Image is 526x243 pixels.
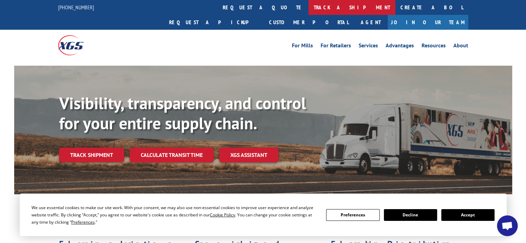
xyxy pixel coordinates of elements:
[359,43,378,50] a: Services
[219,148,278,162] a: XGS ASSISTANT
[388,15,468,30] a: Join Our Team
[321,43,351,50] a: For Retailers
[453,43,468,50] a: About
[386,43,414,50] a: Advantages
[292,43,313,50] a: For Mills
[210,212,235,218] span: Cookie Policy
[384,209,437,221] button: Decline
[58,4,94,11] a: [PHONE_NUMBER]
[441,209,495,221] button: Accept
[326,209,379,221] button: Preferences
[59,92,306,134] b: Visibility, transparency, and control for your entire supply chain.
[497,215,518,236] div: Open chat
[354,15,388,30] a: Agent
[264,15,354,30] a: Customer Portal
[71,219,95,225] span: Preferences
[422,43,446,50] a: Resources
[164,15,264,30] a: Request a pickup
[59,148,124,162] a: Track shipment
[130,148,214,162] a: Calculate transit time
[20,194,507,236] div: Cookie Consent Prompt
[31,204,318,226] div: We use essential cookies to make our site work. With your consent, we may also use non-essential ...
